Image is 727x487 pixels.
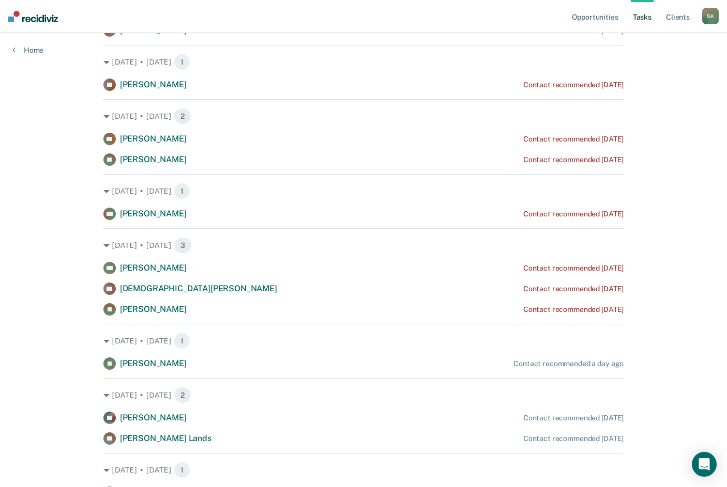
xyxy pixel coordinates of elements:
[174,54,190,70] span: 1
[513,359,624,368] div: Contact recommended a day ago
[174,108,191,124] span: 2
[103,54,624,70] div: [DATE] • [DATE] 1
[702,8,719,24] button: SK
[120,25,187,35] span: [PERSON_NAME]
[103,333,624,349] div: [DATE] • [DATE] 1
[120,209,187,218] span: [PERSON_NAME]
[523,135,624,144] div: Contact recommended [DATE]
[523,414,624,422] div: Contact recommended [DATE]
[702,8,719,24] div: S K
[120,284,277,293] span: [DEMOGRAPHIC_DATA][PERSON_NAME]
[523,81,624,89] div: Contact recommended [DATE]
[120,134,187,144] span: [PERSON_NAME]
[523,285,624,293] div: Contact recommended [DATE]
[120,154,187,164] span: [PERSON_NAME]
[120,358,187,368] span: [PERSON_NAME]
[523,264,624,273] div: Contact recommended [DATE]
[103,387,624,403] div: [DATE] • [DATE] 2
[8,11,58,22] img: Recidiviz
[103,462,624,478] div: [DATE] • [DATE] 1
[523,434,624,443] div: Contact recommended [DATE]
[120,413,187,422] span: [PERSON_NAME]
[692,452,717,477] div: Open Intercom Messenger
[174,237,192,254] span: 3
[103,237,624,254] div: [DATE] • [DATE] 3
[12,45,43,55] a: Home
[523,155,624,164] div: Contact recommended [DATE]
[120,304,187,314] span: [PERSON_NAME]
[120,80,187,89] span: [PERSON_NAME]
[103,183,624,199] div: [DATE] • [DATE] 1
[523,305,624,314] div: Contact recommended [DATE]
[523,210,624,218] div: Contact recommended [DATE]
[120,433,211,443] span: [PERSON_NAME] Lands
[174,387,191,403] span: 2
[103,108,624,124] div: [DATE] • [DATE] 2
[120,263,187,273] span: [PERSON_NAME]
[174,462,190,478] span: 1
[174,183,190,199] span: 1
[174,333,190,349] span: 1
